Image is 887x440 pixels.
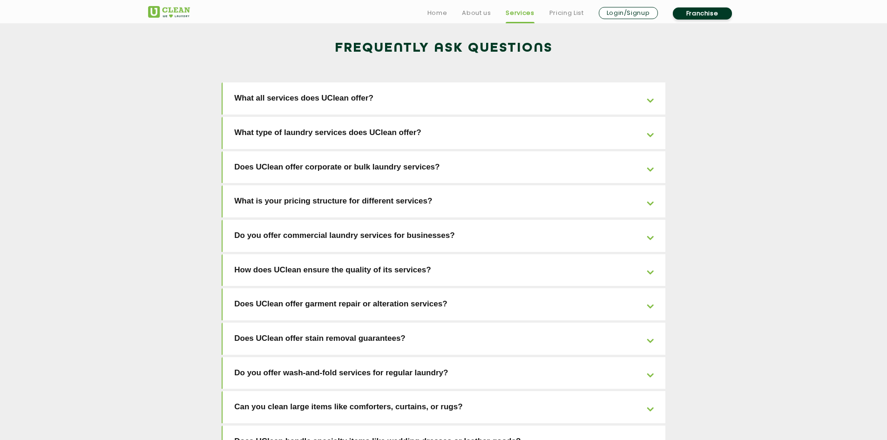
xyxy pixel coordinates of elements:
[223,323,665,355] a: Does UClean offer stain removal guarantees?
[223,391,665,423] a: Can you clean large items like comforters, curtains, or rugs?
[506,7,534,19] a: Services
[223,220,665,252] a: Do you offer commercial laundry services for businesses?
[673,7,732,20] a: Franchise
[223,288,665,320] a: Does UClean offer garment repair or alteration services?
[549,7,584,19] a: Pricing List
[223,357,665,389] a: Do you offer wash-and-fold services for regular laundry?
[223,254,665,286] a: How does UClean ensure the quality of its services?
[148,41,739,56] h2: Frequently Ask Questions
[223,82,665,115] a: What all services does UClean offer?
[462,7,491,19] a: About us
[223,117,665,149] a: What type of laundry services does UClean offer?
[223,185,665,217] a: What is your pricing structure for different services?
[427,7,447,19] a: Home
[223,151,665,183] a: Does UClean offer corporate or bulk laundry services?
[148,6,190,18] img: UClean Laundry and Dry Cleaning
[599,7,658,19] a: Login/Signup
